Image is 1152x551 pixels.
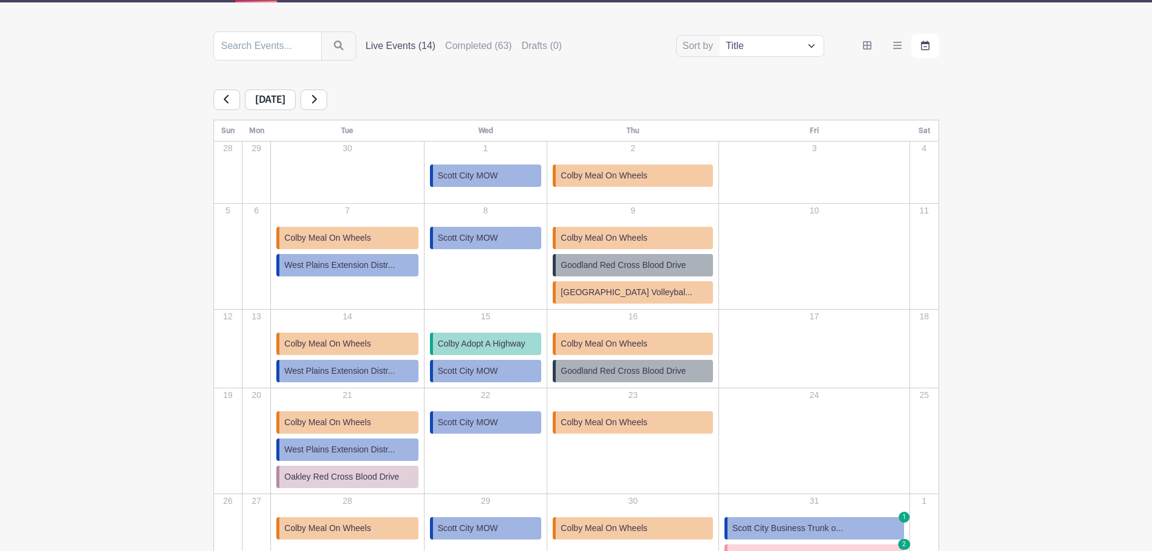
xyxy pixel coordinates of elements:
[243,204,270,217] p: 6
[425,204,547,217] p: 8
[911,389,937,402] p: 25
[276,254,418,276] a: West Plains Extension Distr...
[910,120,939,142] th: Sat
[215,310,241,323] p: 12
[438,169,498,182] span: Scott City MOW
[284,443,395,456] span: West Plains Extension Distr...
[366,39,572,53] div: filters
[425,495,547,507] p: 29
[276,466,418,488] a: Oakley Red Cross Blood Drive
[215,204,241,217] p: 5
[430,517,542,540] a: Scott City MOW
[548,310,718,323] p: 16
[438,416,498,429] span: Scott City MOW
[548,495,718,507] p: 30
[276,360,418,382] a: West Plains Extension Distr...
[271,120,424,142] th: Tue
[548,142,718,155] p: 2
[366,39,436,53] label: Live Events (14)
[272,495,423,507] p: 28
[276,227,418,249] a: Colby Meal On Wheels
[561,522,647,535] span: Colby Meal On Wheels
[438,232,498,244] span: Scott City MOW
[853,34,939,58] div: order and view
[724,517,904,540] a: Scott City Business Trunk o... 1
[243,310,270,323] p: 13
[276,517,418,540] a: Colby Meal On Wheels
[243,495,270,507] p: 27
[720,142,909,155] p: 3
[243,142,270,155] p: 29
[438,522,498,535] span: Scott City MOW
[430,165,542,187] a: Scott City MOW
[720,495,909,507] p: 31
[284,522,371,535] span: Colby Meal On Wheels
[911,142,937,155] p: 4
[561,286,692,299] span: [GEOGRAPHIC_DATA] Volleybal...
[430,411,542,434] a: Scott City MOW
[719,120,910,142] th: Fri
[553,227,713,249] a: Colby Meal On Wheels
[553,281,713,304] a: [GEOGRAPHIC_DATA] Volleybal...
[215,495,241,507] p: 26
[272,204,423,217] p: 7
[430,360,542,382] a: Scott City MOW
[284,365,395,377] span: West Plains Extension Distr...
[561,416,647,429] span: Colby Meal On Wheels
[898,539,910,550] span: 2
[553,333,713,355] a: Colby Meal On Wheels
[272,310,423,323] p: 14
[911,495,937,507] p: 1
[561,169,647,182] span: Colby Meal On Wheels
[553,254,713,276] a: Goodland Red Cross Blood Drive
[245,90,296,110] span: [DATE]
[561,365,686,377] span: Goodland Red Cross Blood Drive
[445,39,512,53] label: Completed (63)
[720,204,909,217] p: 10
[720,310,909,323] p: 17
[553,165,713,187] a: Colby Meal On Wheels
[425,389,547,402] p: 22
[548,204,718,217] p: 9
[284,337,371,350] span: Colby Meal On Wheels
[561,259,686,272] span: Goodland Red Cross Blood Drive
[430,333,542,355] a: Colby Adopt A Highway
[276,411,418,434] a: Colby Meal On Wheels
[720,389,909,402] p: 24
[553,360,713,382] a: Goodland Red Cross Blood Drive
[521,39,562,53] label: Drafts (0)
[272,142,423,155] p: 30
[276,333,418,355] a: Colby Meal On Wheels
[284,232,371,244] span: Colby Meal On Wheels
[272,389,423,402] p: 21
[215,142,241,155] p: 28
[561,232,647,244] span: Colby Meal On Wheels
[732,522,843,535] span: Scott City Business Trunk o...
[425,142,547,155] p: 1
[424,120,547,142] th: Wed
[284,471,399,483] span: Oakley Red Cross Blood Drive
[553,411,713,434] a: Colby Meal On Wheels
[438,337,526,350] span: Colby Adopt A Highway
[425,310,547,323] p: 15
[215,389,241,402] p: 19
[242,120,270,142] th: Mon
[683,39,717,53] label: Sort by
[911,310,937,323] p: 18
[548,389,718,402] p: 23
[547,120,719,142] th: Thu
[213,120,242,142] th: Sun
[243,389,270,402] p: 20
[284,259,395,272] span: West Plains Extension Distr...
[438,365,498,377] span: Scott City MOW
[911,204,937,217] p: 11
[284,416,371,429] span: Colby Meal On Wheels
[276,439,418,461] a: West Plains Extension Distr...
[561,337,647,350] span: Colby Meal On Wheels
[213,31,322,60] input: Search Events...
[553,517,713,540] a: Colby Meal On Wheels
[430,227,542,249] a: Scott City MOW
[899,512,910,523] span: 1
